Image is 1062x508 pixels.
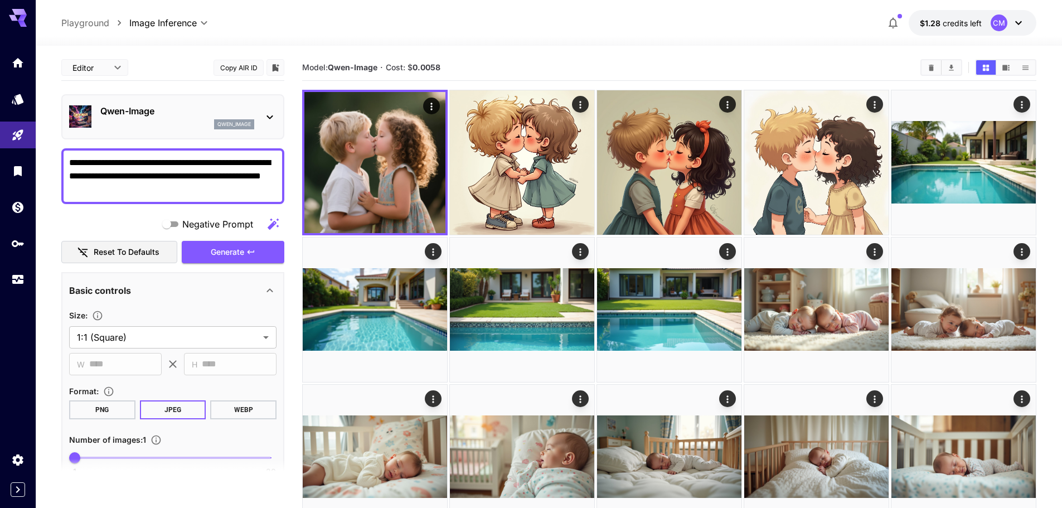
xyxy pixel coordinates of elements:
[61,16,109,30] a: Playground
[450,90,594,235] img: 2Q==
[413,62,440,72] b: 0.0058
[719,243,736,260] div: Actions
[572,96,589,113] div: Actions
[597,90,741,235] img: 9k=
[328,62,377,72] b: Qwen-Image
[11,128,25,142] div: Playground
[211,245,244,259] span: Generate
[217,120,251,128] p: qwen_image
[214,60,264,76] button: Copy AIR ID
[69,100,277,134] div: Qwen-Imageqwen_image
[140,400,206,419] button: JPEG
[69,284,131,297] p: Basic controls
[866,243,883,260] div: Actions
[304,92,445,233] img: Z
[11,273,25,287] div: Usage
[719,96,736,113] div: Actions
[72,62,107,74] span: Editor
[11,482,25,497] button: Expand sidebar
[69,277,277,304] div: Basic controls
[744,90,889,235] img: 9k=
[210,400,277,419] button: WEBP
[11,453,25,467] div: Settings
[11,236,25,250] div: API Keys
[182,241,284,264] button: Generate
[303,238,447,382] img: Z
[425,243,442,260] div: Actions
[69,386,99,396] span: Format :
[425,390,442,407] div: Actions
[100,104,254,118] p: Qwen-Image
[386,62,440,72] span: Cost: $
[744,238,889,382] img: Z
[88,310,108,321] button: Adjust the dimensions of the generated image by specifying its width and height in pixels, or sel...
[129,16,197,30] span: Image Inference
[1013,390,1030,407] div: Actions
[182,217,253,231] span: Negative Prompt
[69,400,135,419] button: PNG
[11,164,25,178] div: Library
[146,434,166,446] button: Specify how many images to generate in a single request. Each image generation will be charged se...
[380,61,383,74] p: ·
[423,98,440,114] div: Actions
[77,358,85,371] span: W
[572,243,589,260] div: Actions
[450,238,594,382] img: Z
[270,61,280,74] button: Add to library
[11,200,25,214] div: Wallet
[99,386,119,397] button: Choose the file format for the output image.
[77,331,259,344] span: 1:1 (Square)
[891,238,1036,382] img: Z
[866,390,883,407] div: Actions
[11,56,25,70] div: Home
[61,241,177,264] button: Reset to defaults
[302,62,377,72] span: Model:
[597,238,741,382] img: 2Q==
[1013,243,1030,260] div: Actions
[192,358,197,371] span: H
[69,435,146,444] span: Number of images : 1
[69,311,88,320] span: Size :
[572,390,589,407] div: Actions
[719,390,736,407] div: Actions
[61,16,129,30] nav: breadcrumb
[11,92,25,106] div: Models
